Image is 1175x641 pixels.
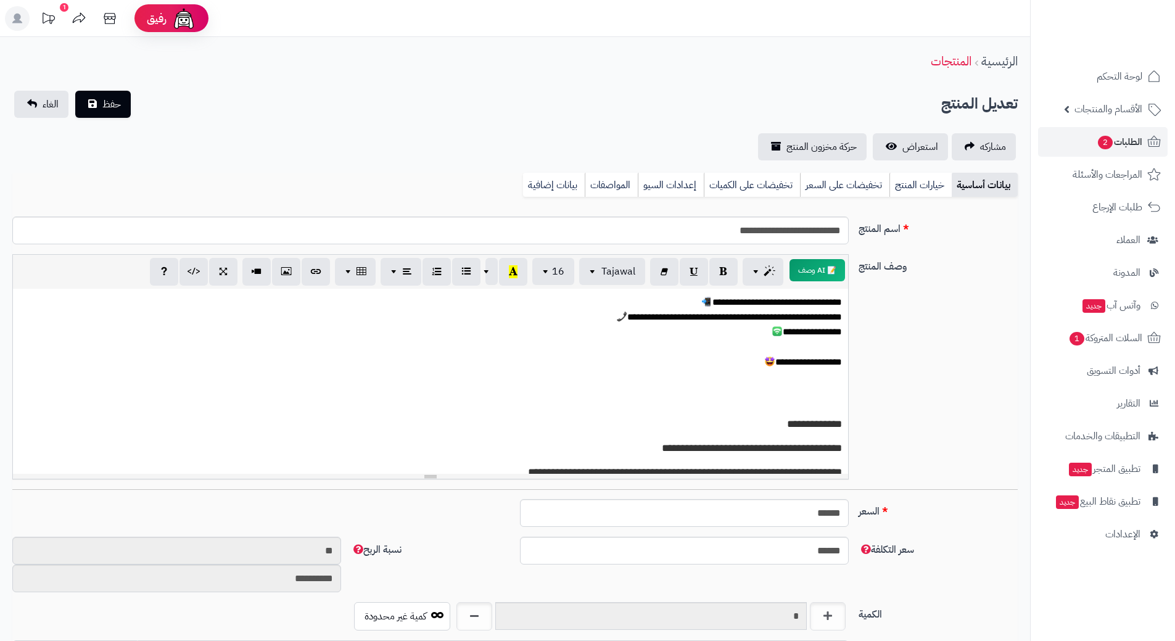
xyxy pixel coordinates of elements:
[351,542,402,557] span: نسبة الربح
[1038,225,1168,255] a: العملاء
[14,91,68,118] a: الغاء
[1038,389,1168,418] a: التقارير
[1068,460,1140,478] span: تطبيق المتجر
[931,52,971,70] a: المنتجات
[1081,297,1140,314] span: وآتس آب
[704,173,800,197] a: تخفيضات على الكميات
[1092,199,1142,216] span: طلبات الإرجاع
[532,258,574,285] button: 16
[147,11,167,26] span: رفيق
[1055,493,1140,510] span: تطبيق نقاط البيع
[941,91,1018,117] h2: تعديل المنتج
[1038,160,1168,189] a: المراجعات والأسئلة
[1038,421,1168,451] a: التطبيقات والخدمات
[1097,133,1142,151] span: الطلبات
[1038,258,1168,287] a: المدونة
[601,264,635,279] span: Tajawal
[43,97,59,112] span: الغاء
[1065,428,1140,445] span: التطبيقات والخدمات
[1097,68,1142,85] span: لوحة التحكم
[585,173,638,197] a: المواصفات
[579,258,645,285] button: Tajawal
[1068,329,1142,347] span: السلات المتروكة
[952,133,1016,160] a: مشاركه
[1069,463,1092,476] span: جديد
[1105,526,1140,543] span: الإعدادات
[1087,362,1140,379] span: أدوات التسويق
[1073,166,1142,183] span: المراجعات والأسئلة
[171,6,196,31] img: ai-face.png
[1082,299,1105,313] span: جديد
[1056,495,1079,509] span: جديد
[1038,291,1168,320] a: وآتس آبجديد
[859,542,914,557] span: سعر التكلفة
[1117,395,1140,412] span: التقارير
[786,139,857,154] span: حركة مخزون المنتج
[60,3,68,12] div: 1
[1038,454,1168,484] a: تطبيق المتجرجديد
[854,499,1023,519] label: السعر
[1091,9,1163,35] img: logo-2.png
[1113,264,1140,281] span: المدونة
[952,173,1018,197] a: بيانات أساسية
[981,52,1018,70] a: الرئيسية
[1038,356,1168,386] a: أدوات التسويق
[1098,136,1113,149] span: 2
[902,139,938,154] span: استعراض
[854,254,1023,274] label: وصف المنتج
[1116,231,1140,249] span: العملاء
[1038,127,1168,157] a: الطلبات2
[980,139,1006,154] span: مشاركه
[1074,101,1142,118] span: الأقسام والمنتجات
[854,602,1023,622] label: الكمية
[638,173,704,197] a: إعدادات السيو
[1038,62,1168,91] a: لوحة التحكم
[800,173,889,197] a: تخفيضات على السعر
[889,173,952,197] a: خيارات المنتج
[552,264,564,279] span: 16
[523,173,585,197] a: بيانات إضافية
[1038,192,1168,222] a: طلبات الإرجاع
[102,97,121,112] span: حفظ
[758,133,867,160] a: حركة مخزون المنتج
[854,217,1023,236] label: اسم المنتج
[1070,332,1084,345] span: 1
[33,6,64,34] a: تحديثات المنصة
[873,133,948,160] a: استعراض
[1038,519,1168,549] a: الإعدادات
[790,259,845,281] button: 📝 AI وصف
[75,91,131,118] button: حفظ
[1038,487,1168,516] a: تطبيق نقاط البيعجديد
[1038,323,1168,353] a: السلات المتروكة1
